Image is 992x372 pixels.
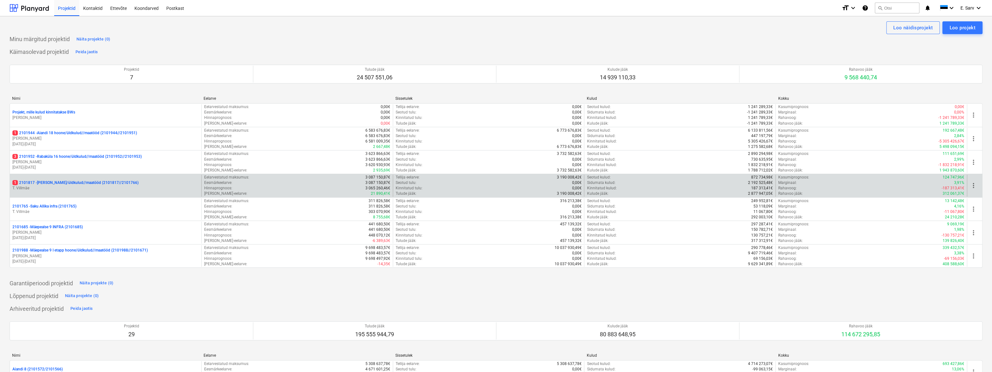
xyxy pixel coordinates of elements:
span: E. Sarv [960,5,974,11]
p: Tellija eelarve : [396,245,420,251]
div: Sissetulek [395,96,581,101]
p: Rahavoo jääk : [778,238,803,244]
p: 0,00€ [572,139,581,144]
p: [DATE] - [DATE] [12,259,199,264]
p: 339 432,57€ [943,245,964,251]
p: Marginaal : [778,204,797,209]
p: 2101765 - Saku Allika infra (2101765) [12,204,76,209]
p: [PERSON_NAME] [12,253,199,259]
p: 24 210,28€ [945,215,964,220]
p: Eelarvestatud maksumus : [204,128,249,133]
p: 730 635,95€ [751,157,773,162]
p: Marginaal : [778,157,797,162]
p: -1 241 789,33€ [747,121,773,126]
div: 2101765 -Saku Allika infra (2101765)T. Villmäe [12,204,199,215]
p: Sidumata kulud : [587,204,615,209]
i: format_size [842,4,849,12]
div: Nimi [12,96,198,101]
p: 0,00€ [572,227,581,232]
p: Seotud kulud : [587,245,610,251]
span: more_vert [970,252,977,260]
span: 3 [12,154,18,159]
p: 316 213,38€ [560,215,581,220]
p: Aiandi 8 (2101572/2101566) [12,367,63,372]
div: Peida jaotis [75,48,98,56]
p: 187 313,41€ [751,186,773,191]
p: Marginaal : [778,110,797,115]
p: Tulude jääk [357,67,392,72]
p: Seotud tulu : [396,110,416,115]
p: 3,91% [954,180,964,186]
p: 0,00€ [572,180,581,186]
p: 0,00€ [572,233,581,238]
p: Hinnaprognoos : [204,162,232,168]
p: Eelarvestatud maksumus : [204,151,249,157]
p: 3 623 866,63€ [365,151,390,157]
p: Eelarvestatud maksumus : [204,104,249,110]
div: Eelarve [204,96,390,101]
p: Hinnaprognoos : [204,115,232,120]
p: 0,00€ [572,256,581,261]
p: Rahavoo jääk : [778,144,803,150]
p: Rahavoog : [778,256,797,261]
p: Rahavoo jääk : [778,121,803,126]
p: Kinnitatud kulud : [587,209,616,215]
p: [PERSON_NAME]-eelarve : [204,191,247,196]
p: Rahavoog : [778,162,797,168]
p: 0,00% [954,110,964,115]
p: [PERSON_NAME]-eelarve : [204,168,247,173]
p: 3 620 930,93€ [365,162,390,168]
p: Kasumiprognoos : [778,104,809,110]
p: 9 407 719,46€ [748,251,773,256]
p: 448 070,12€ [369,233,390,238]
p: Kasumiprognoos : [778,198,809,204]
p: Hinnaprognoos : [204,139,232,144]
p: 11 067,80€ [753,209,773,215]
p: 1 943 870,60€ [939,168,964,173]
i: Abikeskus [862,4,868,12]
span: 1 [12,130,18,135]
p: Tellija eelarve : [396,128,420,133]
p: Tellija eelarve : [396,222,420,227]
p: Seotud tulu : [396,180,416,186]
p: Projekt, mille kulud kinnitatakse BWs [12,110,75,115]
p: 7 [124,74,139,81]
p: Marginaal : [778,227,797,232]
p: 14 939 110,33 [600,74,636,81]
p: 0,00€ [572,110,581,115]
p: 441 680,50€ [369,222,390,227]
p: T. Villmäe [12,209,199,215]
p: Rahavoog : [778,115,797,120]
p: -187 313,41€ [942,186,964,191]
p: Tellija eelarve : [396,175,420,180]
p: Seotud kulud : [587,104,610,110]
p: 447 197,79€ [751,133,773,139]
p: 2 935,69€ [373,168,390,173]
p: Kinnitatud tulu : [396,233,422,238]
p: Eesmärkeelarve : [204,180,232,186]
div: Näita projekte (0) [65,292,99,300]
p: Seotud kulud : [587,151,610,157]
div: Kokku [778,96,965,101]
p: 69 156,03€ [753,256,773,261]
p: 1 241 789,33€ [748,115,773,120]
p: 0,00€ [572,209,581,215]
p: 0,00€ [381,121,390,126]
p: Sidumata kulud : [587,133,615,139]
p: 312 061,37€ [943,191,964,196]
p: Kasumiprognoos : [778,175,809,180]
p: Tellija eelarve : [396,104,420,110]
p: 457 139,32€ [560,238,581,244]
p: [PERSON_NAME]-eelarve : [204,261,247,267]
p: 21 890,41€ [371,191,390,196]
div: Kulud [587,96,773,101]
div: 2101685 -Mäepealse 9 INFRA (2101685)[PERSON_NAME][DATE]-[DATE] [12,224,199,241]
div: Loo näidisprojekt [893,24,933,32]
p: Hinnaprognoos : [204,256,232,261]
button: Peida jaotis [69,303,94,314]
p: Kinnitatud kulud : [587,139,616,144]
div: Näita projekte (0) [80,280,114,287]
p: [PERSON_NAME]-eelarve : [204,144,247,150]
p: Tulude jääk : [396,144,416,150]
p: 0,00€ [381,104,390,110]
